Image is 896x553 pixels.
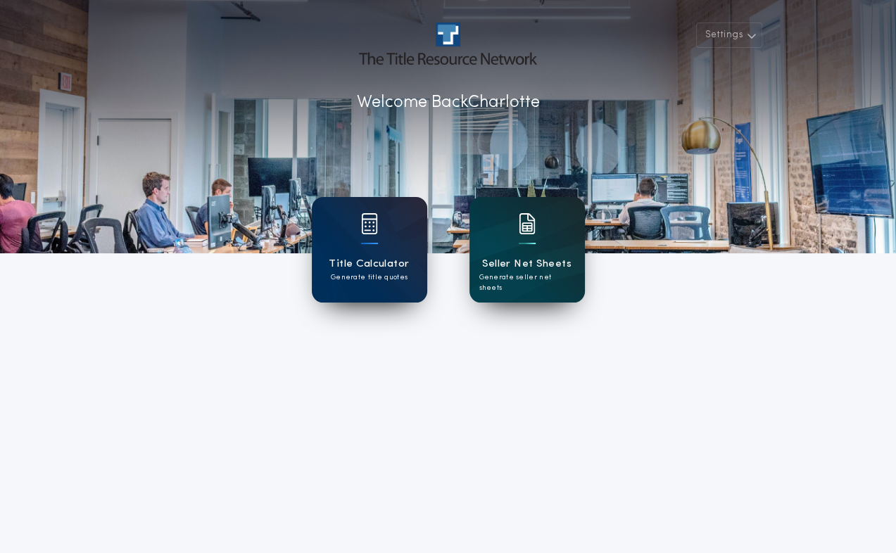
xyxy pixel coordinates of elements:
p: Generate title quotes [331,272,408,283]
a: card iconTitle CalculatorGenerate title quotes [312,197,427,303]
img: card icon [361,213,378,234]
p: Generate seller net sheets [479,272,575,293]
img: account-logo [359,23,536,65]
a: card iconSeller Net SheetsGenerate seller net sheets [469,197,585,303]
p: Welcome Back Charlotte [357,90,540,115]
button: Settings [696,23,762,48]
h1: Seller Net Sheets [482,256,572,272]
h1: Title Calculator [329,256,409,272]
img: card icon [519,213,536,234]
